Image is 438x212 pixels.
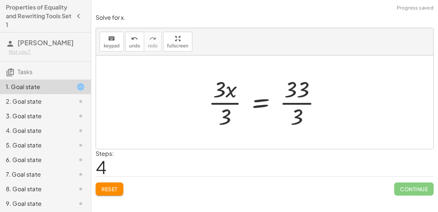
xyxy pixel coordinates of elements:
div: 1. Goal state [6,82,65,91]
div: 7. Goal state [6,170,65,179]
i: undo [131,34,138,43]
button: keyboardkeypad [100,32,124,51]
i: Task not started. [76,141,85,150]
button: undoundo [125,32,144,51]
div: Not you? [9,48,85,55]
i: Task not started. [76,170,85,179]
i: keyboard [108,34,115,43]
button: Reset [96,182,123,196]
div: 9. Goal state [6,199,65,208]
i: Task not started. [76,199,85,208]
span: redo [148,43,158,49]
span: undo [129,43,140,49]
i: Task started. [76,82,85,91]
span: Progress saved [397,4,434,12]
span: Tasks [18,68,32,76]
div: 8. Goal state [6,185,65,193]
span: 4 [96,156,107,178]
i: Task not started. [76,112,85,120]
h4: Properties of Equality and Rewriting Tools Set 1 [6,3,72,29]
span: keypad [104,43,120,49]
div: 5. Goal state [6,141,65,150]
div: 6. Goal state [6,155,65,164]
i: Task not started. [76,155,85,164]
button: redoredo [144,32,162,51]
span: fullscreen [167,43,188,49]
span: Reset [101,186,118,192]
div: 2. Goal state [6,97,65,106]
i: Task not started. [76,97,85,106]
i: Task not started. [76,185,85,193]
i: Task not started. [76,126,85,135]
button: fullscreen [163,32,192,51]
span: [PERSON_NAME] [18,38,74,47]
p: Solve for x. [96,14,434,22]
div: 3. Goal state [6,112,65,120]
i: redo [149,34,156,43]
div: 4. Goal state [6,126,65,135]
label: Steps: [96,150,114,157]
